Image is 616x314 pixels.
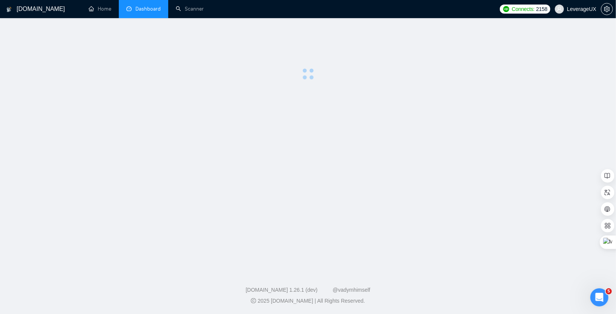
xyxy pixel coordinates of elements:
button: setting [601,3,613,15]
a: searchScanner [176,6,204,12]
span: user [557,6,562,12]
iframe: Intercom live chat [590,288,608,306]
img: upwork-logo.png [503,6,509,12]
span: dashboard [126,6,132,11]
a: homeHome [89,6,111,12]
span: copyright [251,298,256,303]
div: 2025 [DOMAIN_NAME] | All Rights Reserved. [6,297,610,305]
img: logo [6,3,12,15]
span: Connects: [512,5,535,13]
span: Dashboard [135,6,161,12]
a: @vadymhimself [333,287,370,293]
a: [DOMAIN_NAME] 1.26.1 (dev) [246,287,318,293]
span: 2158 [536,5,547,13]
a: setting [601,6,613,12]
span: 5 [606,288,612,294]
